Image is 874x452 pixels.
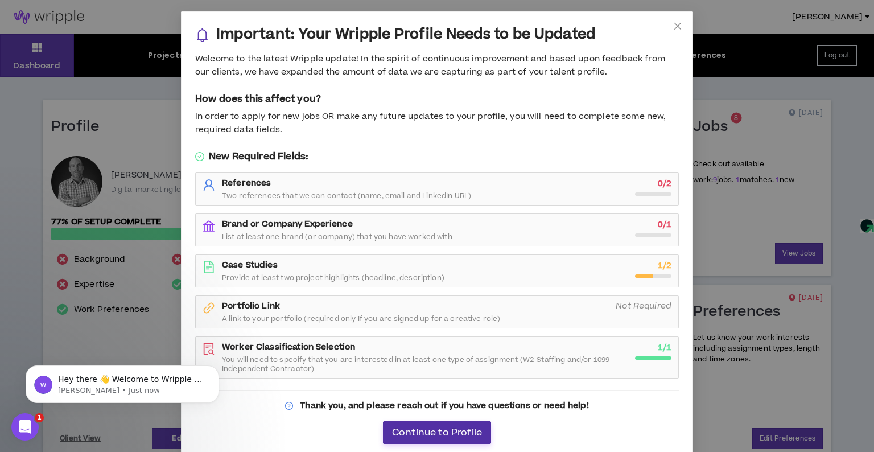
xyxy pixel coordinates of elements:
span: bank [203,220,215,232]
h5: How does this affect you? [195,92,679,106]
strong: 0 / 2 [658,178,671,190]
span: List at least one brand (or company) that you have worked with [222,232,452,241]
h3: Important: Your Wripple Profile Needs to be Updated [216,26,595,44]
span: file-text [203,261,215,273]
span: 1 [35,413,44,422]
span: Provide at least two project highlights (headline, description) [222,273,444,282]
strong: 1 / 2 [658,260,671,272]
iframe: Intercom live chat [11,413,39,441]
iframe: Intercom notifications message [9,342,236,421]
div: In order to apply for new jobs OR make any future updates to your profile, you will need to compl... [195,110,679,136]
span: A link to your portfolio (required only If you are signed up for a creative role) [222,314,500,323]
div: Welcome to the latest Wripple update! In the spirit of continuous improvement and based upon feed... [195,53,679,79]
strong: Thank you, and please reach out if you have questions or need help! [300,400,588,412]
h5: New Required Fields: [195,150,679,163]
i: Not Required [616,300,671,312]
strong: Worker Classification Selection [222,341,355,353]
strong: Case Studies [222,259,278,271]
span: bell [195,28,209,42]
strong: Portfolio Link [222,300,280,312]
button: Close [662,11,693,42]
span: user [203,179,215,191]
span: check-circle [195,152,204,161]
button: Continue to Profile [383,421,491,444]
strong: References [222,177,271,189]
strong: 1 / 1 [658,342,671,354]
span: link [203,302,215,314]
strong: Brand or Company Experience [222,218,353,230]
span: You will need to specify that you are interested in at least one type of assignment (W2-Staffing ... [222,355,628,373]
span: Continue to Profile [392,428,482,438]
span: question-circle [285,402,293,410]
span: close [673,22,682,31]
span: Two references that we can contact (name, email and LinkedIn URL) [222,191,471,200]
strong: 0 / 1 [658,219,671,231]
